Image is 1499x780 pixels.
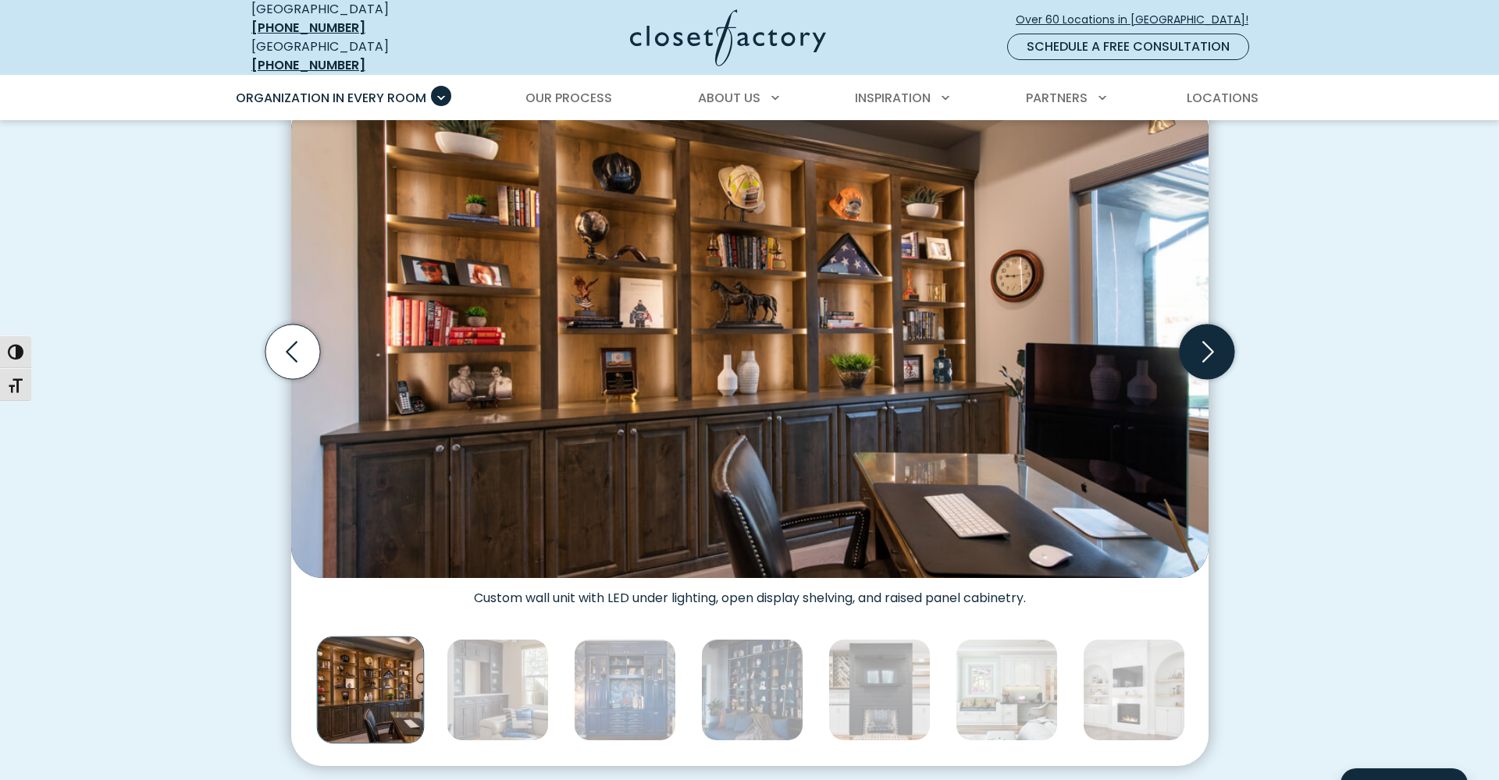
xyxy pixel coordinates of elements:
[1187,89,1259,107] span: Locations
[855,89,931,107] span: Inspiration
[701,639,803,741] img: Floor-to-ceiling blue wall unit with brass rail ladder, open shelving
[698,89,760,107] span: About Us
[447,639,549,741] img: Dark wood built-in cabinetry with upper and lower storage
[1007,34,1249,60] a: Schedule a Free Consultation
[1015,6,1262,34] a: Over 60 Locations in [GEOGRAPHIC_DATA]!
[251,19,365,37] a: [PHONE_NUMBER]
[251,56,365,74] a: [PHONE_NUMBER]
[1026,89,1088,107] span: Partners
[236,89,426,107] span: Organization in Every Room
[1016,12,1261,28] span: Over 60 Locations in [GEOGRAPHIC_DATA]!
[316,636,424,744] img: Custom wood wall unit with built-in lighting, open display shelving, and lower closed cabinetry
[251,37,478,75] div: [GEOGRAPHIC_DATA]
[1083,639,1185,741] img: White base cabinets and wood floating shelving.
[291,98,1209,578] img: Custom wood wall unit with built-in lighting, open display shelving, and lower closed cabinetry
[225,76,1274,120] nav: Primary Menu
[828,639,931,741] img: Custom wall unit with wine storage, glass cabinetry, and floating wood shelves flanking a firepla...
[630,9,826,66] img: Closet Factory Logo
[259,318,326,385] button: Previous slide
[956,639,1058,741] img: White shaker wall unit with built-in window seat and work station.
[291,578,1209,606] figcaption: Custom wall unit with LED under lighting, open display shelving, and raised panel cabinetry.
[525,89,612,107] span: Our Process
[1173,318,1241,385] button: Next slide
[574,639,676,741] img: Elegant navy blue built-in cabinetry with glass doors and open shelving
